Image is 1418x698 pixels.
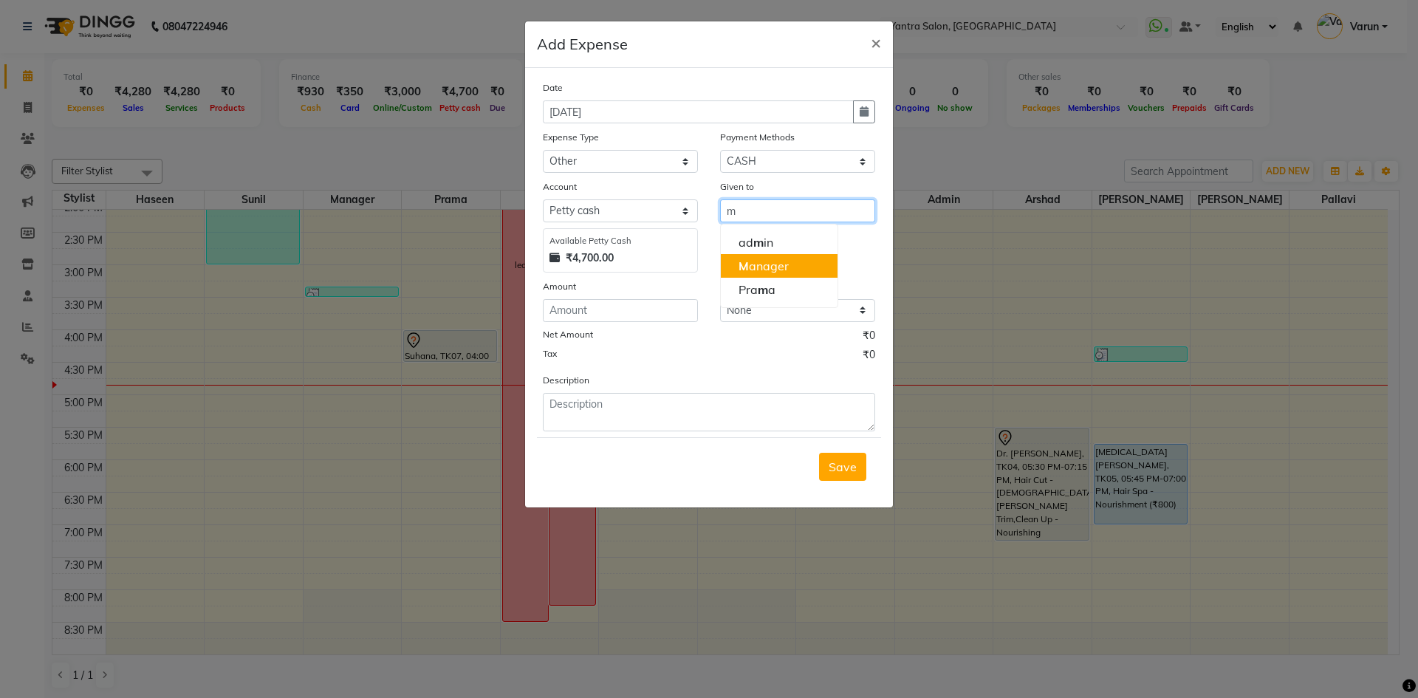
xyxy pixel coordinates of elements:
label: Net Amount [543,328,593,341]
span: ₹0 [863,328,875,347]
label: Description [543,374,589,387]
label: Amount [543,280,576,293]
button: Save [819,453,866,481]
span: × [871,31,881,53]
div: Available Petty Cash [549,235,691,247]
span: m [758,282,768,297]
input: Given to [720,199,875,222]
label: Date [543,81,563,95]
input: Amount [543,299,698,322]
label: Account [543,180,577,194]
label: Tax [543,347,557,360]
span: ₹0 [863,347,875,366]
label: Given to [720,180,754,194]
ngb-highlight: Pra a [739,282,775,297]
ngb-highlight: anager [739,259,789,273]
label: Expense Type [543,131,599,144]
span: M [739,259,749,273]
label: Payment Methods [720,131,795,144]
strong: ₹4,700.00 [566,250,614,266]
button: Close [859,21,893,63]
ngb-highlight: ad in [739,235,773,250]
h5: Add Expense [537,33,628,55]
span: Save [829,459,857,474]
span: m [753,235,764,250]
